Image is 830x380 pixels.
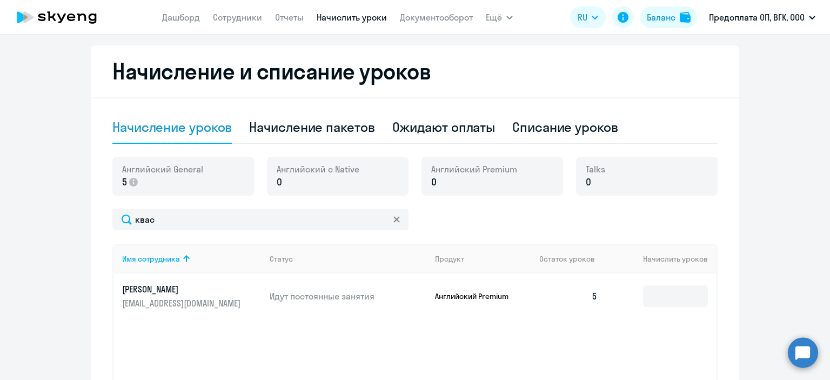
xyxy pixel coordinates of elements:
span: Остаток уроков [539,254,595,264]
img: balance [680,12,691,23]
span: Английский с Native [277,163,359,175]
p: Идут постоянные занятия [270,290,426,302]
a: Отчеты [275,12,304,23]
span: Talks [586,163,605,175]
button: Балансbalance [640,6,697,28]
span: Английский General [122,163,203,175]
a: Сотрудники [213,12,262,23]
a: Начислить уроки [317,12,387,23]
span: 5 [122,175,127,189]
th: Начислить уроков [606,244,717,274]
div: Статус [270,254,426,264]
td: 5 [531,274,606,319]
span: 0 [431,175,437,189]
div: Начисление уроков [112,118,232,136]
div: Остаток уроков [539,254,606,264]
button: Предоплата ОП, ВГК, ООО [704,4,821,30]
div: Продукт [435,254,531,264]
button: RU [570,6,606,28]
p: [PERSON_NAME] [122,283,243,295]
span: Английский Premium [431,163,517,175]
a: Дашборд [162,12,200,23]
a: [PERSON_NAME][EMAIL_ADDRESS][DOMAIN_NAME] [122,283,261,309]
p: Английский Premium [435,291,516,301]
span: 0 [277,175,282,189]
div: Ожидают оплаты [392,118,496,136]
p: [EMAIL_ADDRESS][DOMAIN_NAME] [122,297,243,309]
div: Баланс [647,11,675,24]
a: Документооборот [400,12,473,23]
span: RU [578,11,587,24]
div: Имя сотрудника [122,254,261,264]
div: Списание уроков [512,118,618,136]
div: Имя сотрудника [122,254,180,264]
div: Статус [270,254,293,264]
span: Ещё [486,11,502,24]
p: Предоплата ОП, ВГК, ООО [709,11,805,24]
span: 0 [586,175,591,189]
input: Поиск по имени, email, продукту или статусу [112,209,409,230]
div: Начисление пакетов [249,118,374,136]
h2: Начисление и списание уроков [112,58,718,84]
button: Ещё [486,6,513,28]
div: Продукт [435,254,464,264]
